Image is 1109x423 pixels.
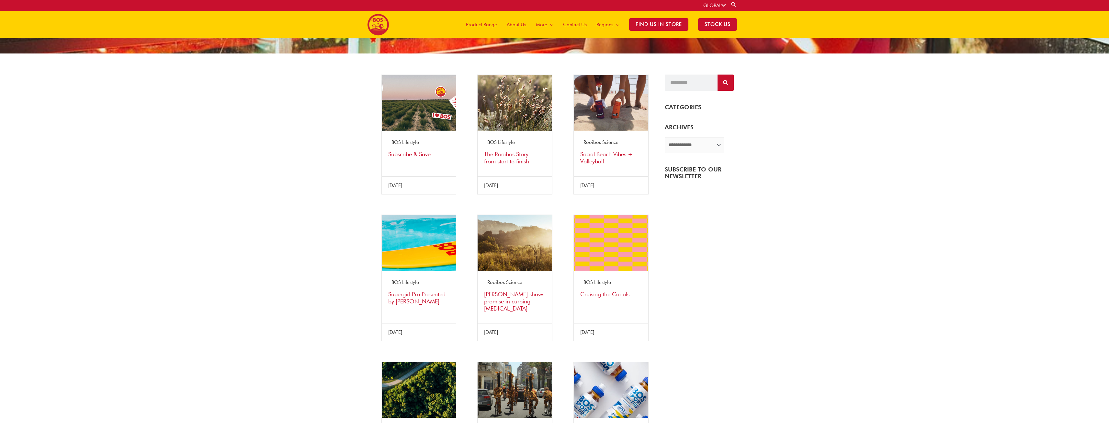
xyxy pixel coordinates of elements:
[580,291,629,298] a: Cruising the Canals
[487,279,522,285] a: Rooibos Science
[391,139,419,145] a: BOS Lifestyle
[563,15,587,34] span: Contact Us
[665,166,734,180] h4: SUBSCRIBE TO OUR NEWSLETTER
[558,11,592,38] a: Contact Us
[698,18,737,31] span: STOCK US
[580,182,594,188] span: [DATE]
[531,11,558,38] a: More
[507,15,526,34] span: About Us
[665,124,734,131] h5: ARCHIVES
[466,15,497,34] span: Product Range
[461,11,502,38] a: Product Range
[484,151,533,165] a: The Rooibos Story – from start to finish
[624,11,693,38] a: Find Us in Store
[592,11,624,38] a: Regions
[487,139,515,145] a: BOS Lifestyle
[580,329,594,335] span: [DATE]
[478,75,552,131] img: Klipomekaar_Wild-rooibos-sunlight-ROY
[456,11,742,38] nav: Site Navigation
[388,182,402,188] span: [DATE]
[484,182,498,188] span: [DATE]
[391,279,419,285] a: BOS Lifestyle
[536,15,547,34] span: More
[580,151,633,165] a: Social Beach Vibes + Volleyball
[478,362,552,418] img: BOS Giraffes in Cape Town 2
[484,329,498,335] span: [DATE]
[693,11,742,38] a: STOCK US
[718,75,734,91] button: Search
[629,18,688,31] span: Find Us in Store
[596,15,613,34] span: Regions
[583,139,618,145] a: Rooibos Science
[703,3,726,8] a: GLOBAL
[502,11,531,38] a: About Us
[730,1,737,7] a: Search button
[388,329,402,335] span: [DATE]
[583,279,611,285] a: BOS Lifestyle
[388,291,446,305] a: Supergirl Pro Presented by [PERSON_NAME]
[382,75,456,131] img: EU:USA Wordpress banner_generic
[665,104,734,111] h4: CATEGORIES
[484,291,544,311] a: [PERSON_NAME] shows promise in curbing [MEDICAL_DATA]
[367,14,389,36] img: BOS logo finals-200px
[388,151,431,158] a: Subscribe & Save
